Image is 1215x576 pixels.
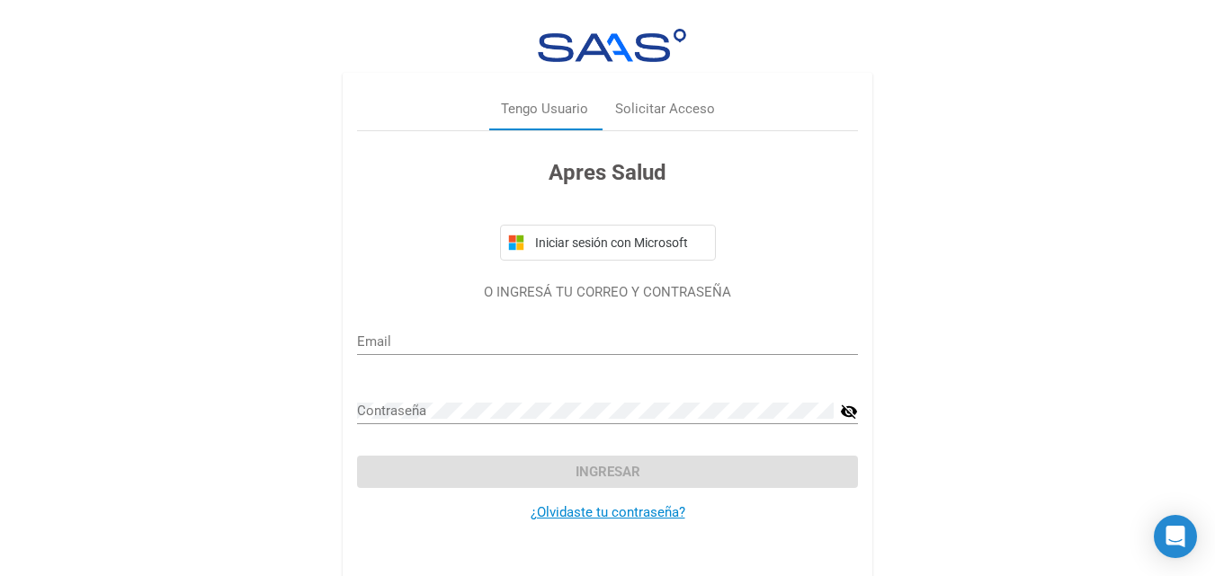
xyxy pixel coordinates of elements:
[531,504,685,520] a: ¿Olvidaste tu contraseña?
[576,464,640,480] span: Ingresar
[357,282,858,303] p: O INGRESÁ TU CORREO Y CONTRASEÑA
[357,156,858,189] h3: Apres Salud
[500,225,716,261] button: Iniciar sesión con Microsoft
[1154,515,1197,558] div: Open Intercom Messenger
[615,99,715,120] div: Solicitar Acceso
[357,456,858,488] button: Ingresar
[501,99,588,120] div: Tengo Usuario
[840,401,858,422] mat-icon: visibility_off
[532,235,708,250] span: Iniciar sesión con Microsoft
